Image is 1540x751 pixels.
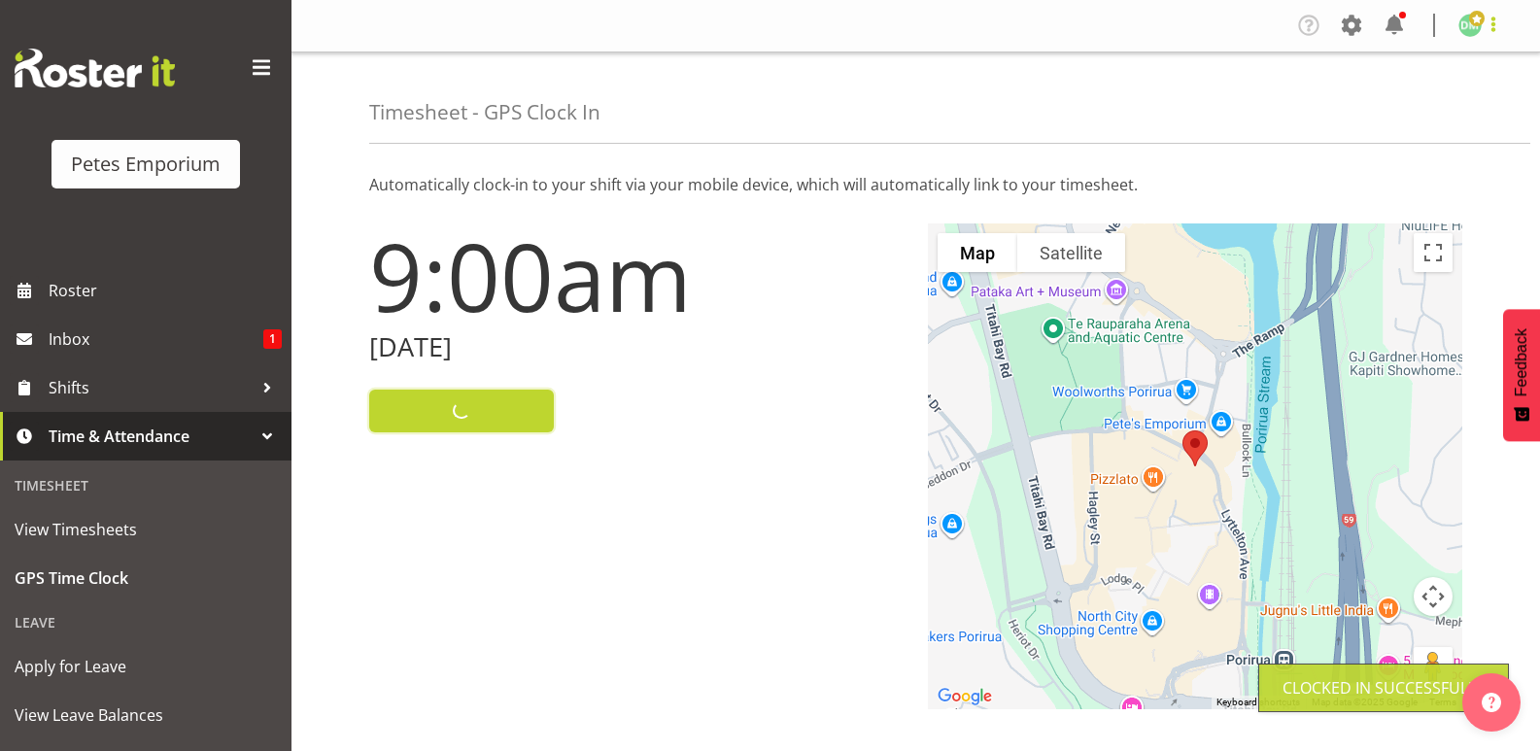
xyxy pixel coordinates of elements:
[5,505,287,554] a: View Timesheets
[49,276,282,305] span: Roster
[938,233,1017,272] button: Show street map
[1414,647,1453,686] button: Drag Pegman onto the map to open Street View
[263,329,282,349] span: 1
[1458,14,1482,37] img: david-mcauley697.jpg
[369,173,1462,196] p: Automatically clock-in to your shift via your mobile device, which will automatically link to you...
[5,554,287,602] a: GPS Time Clock
[15,563,277,593] span: GPS Time Clock
[5,465,287,505] div: Timesheet
[369,223,905,328] h1: 9:00am
[49,422,253,451] span: Time & Attendance
[369,332,905,362] h2: [DATE]
[1283,676,1485,700] div: Clocked in Successfully
[933,684,997,709] img: Google
[369,101,600,123] h4: Timesheet - GPS Clock In
[71,150,221,179] div: Petes Emporium
[15,49,175,87] img: Rosterit website logo
[5,602,287,642] div: Leave
[5,642,287,691] a: Apply for Leave
[15,700,277,730] span: View Leave Balances
[15,515,277,544] span: View Timesheets
[49,373,253,402] span: Shifts
[1503,309,1540,441] button: Feedback - Show survey
[933,684,997,709] a: Open this area in Google Maps (opens a new window)
[49,324,263,354] span: Inbox
[1017,233,1125,272] button: Show satellite imagery
[15,652,277,681] span: Apply for Leave
[5,691,287,739] a: View Leave Balances
[1414,577,1453,616] button: Map camera controls
[1216,696,1300,709] button: Keyboard shortcuts
[1414,233,1453,272] button: Toggle fullscreen view
[1513,328,1530,396] span: Feedback
[1482,693,1501,712] img: help-xxl-2.png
